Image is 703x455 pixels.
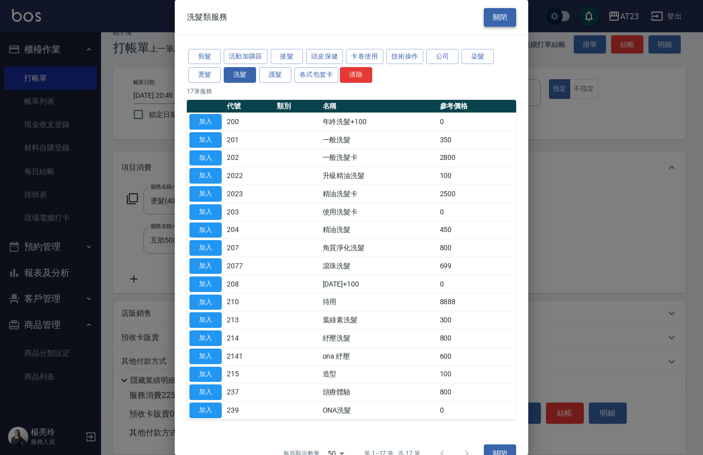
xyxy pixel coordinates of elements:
td: 2800 [437,149,516,167]
td: 214 [224,329,274,348]
button: 加入 [189,295,222,310]
td: 207 [224,239,274,257]
button: 加入 [189,132,222,148]
button: 染髮 [462,49,494,65]
td: 800 [437,239,516,257]
button: 各式包套卡 [294,67,338,83]
td: 239 [224,402,274,420]
td: 葉綠素洗髮 [320,311,437,329]
th: 代號 [224,100,274,113]
button: 加入 [189,258,222,274]
button: 加入 [189,349,222,364]
button: 加入 [189,114,222,130]
td: 滾珠洗髮 [320,257,437,275]
button: 加入 [189,168,222,184]
td: 350 [437,131,516,149]
td: 0 [437,203,516,221]
td: 0 [437,275,516,293]
button: 加入 [189,150,222,166]
td: 0 [437,113,516,131]
td: 精油洗髮 [320,221,437,239]
td: 213 [224,311,274,329]
button: 加入 [189,312,222,328]
td: 造型 [320,365,437,383]
button: 公司 [426,49,459,65]
span: 洗髮類服務 [187,12,227,22]
td: 角質淨化洗髮 [320,239,437,257]
button: 加入 [189,367,222,382]
th: 參考價格 [437,100,516,113]
td: 450 [437,221,516,239]
button: 接髮 [271,49,303,65]
td: 年終洗髮+100 [320,113,437,131]
button: 卡卷使用 [346,49,383,65]
td: 600 [437,347,516,365]
button: 加入 [189,204,222,220]
p: 17 筆服務 [187,87,516,96]
td: 203 [224,203,274,221]
td: 237 [224,383,274,402]
button: 關閉 [484,8,516,27]
td: 一般洗髮卡 [320,149,437,167]
td: 210 [224,293,274,311]
td: 2023 [224,185,274,203]
td: 100 [437,365,516,383]
td: 0 [437,402,516,420]
td: 紓壓洗髮 [320,329,437,348]
td: 頭療體驗 [320,383,437,402]
button: 頭皮保健 [306,49,343,65]
button: 加入 [189,330,222,346]
button: 加入 [189,276,222,292]
td: ONA洗髮 [320,402,437,420]
td: ona 紓壓 [320,347,437,365]
button: 活動加購區 [224,49,268,65]
button: 剪髮 [188,49,221,65]
button: 護髮 [259,67,291,83]
td: 2077 [224,257,274,275]
td: 215 [224,365,274,383]
button: 洗髮 [224,67,256,83]
button: 燙髮 [188,67,221,83]
td: 204 [224,221,274,239]
td: 300 [437,311,516,329]
td: [DATE]+100 [320,275,437,293]
td: 精油洗髮卡 [320,185,437,203]
td: 待用 [320,293,437,311]
td: 升級精油洗髮 [320,167,437,185]
button: 加入 [189,222,222,238]
td: 使用洗髮卡 [320,203,437,221]
td: 一般洗髮 [320,131,437,149]
td: 202 [224,149,274,167]
td: 208 [224,275,274,293]
button: 技術操作 [386,49,424,65]
td: 2022 [224,167,274,185]
button: 清除 [340,67,372,83]
button: 加入 [189,403,222,418]
th: 類別 [274,100,320,113]
td: 200 [224,113,274,131]
button: 加入 [189,240,222,256]
td: 800 [437,383,516,402]
td: 2500 [437,185,516,203]
td: 800 [437,329,516,348]
button: 加入 [189,384,222,400]
td: 8888 [437,293,516,311]
td: 100 [437,167,516,185]
td: 201 [224,131,274,149]
td: 2141 [224,347,274,365]
button: 加入 [189,186,222,202]
th: 名稱 [320,100,437,113]
td: 699 [437,257,516,275]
